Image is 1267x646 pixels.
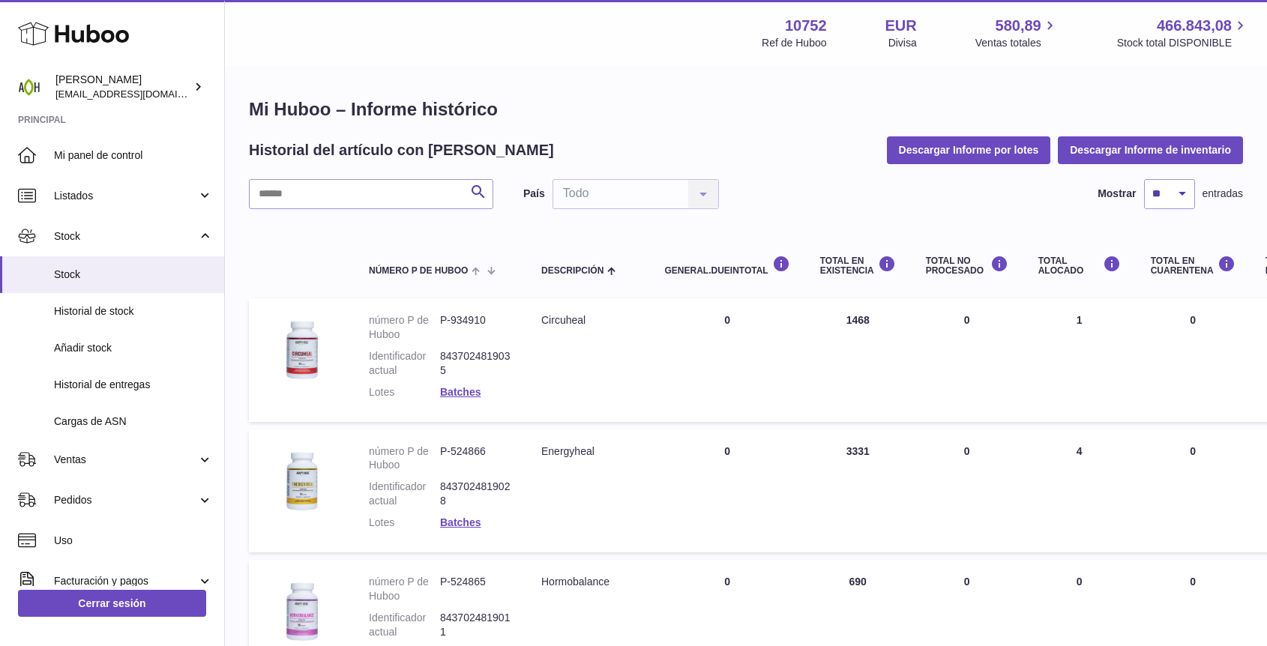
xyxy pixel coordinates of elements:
span: Historial de entregas [54,378,213,392]
span: Stock [54,229,197,244]
div: Total ALOCADO [1038,256,1121,276]
span: Descripción [541,266,604,276]
span: Mi panel de control [54,148,213,163]
strong: 10752 [785,16,827,36]
dd: 8437024819028 [440,480,511,508]
span: Stock [54,268,213,282]
a: 580,89 Ventas totales [975,16,1059,50]
td: 0 [649,429,804,552]
span: Uso [54,534,213,548]
a: Batches [440,386,481,398]
span: 0 [1190,445,1196,457]
div: Hormobalance [541,575,634,589]
td: 3331 [805,429,911,552]
dt: Identificador actual [369,480,440,508]
span: Listados [54,189,197,203]
td: 1468 [805,298,911,421]
a: 466.843,08 Stock total DISPONIBLE [1117,16,1249,50]
div: Total en CUARENTENA [1151,256,1236,276]
a: Batches [440,516,481,528]
strong: EUR [885,16,917,36]
button: Descargar Informe de inventario [1058,136,1243,163]
div: [PERSON_NAME] [55,73,190,101]
span: 466.843,08 [1157,16,1232,36]
label: País [523,187,545,201]
td: 0 [911,429,1023,552]
span: Stock total DISPONIBLE [1117,36,1249,50]
dt: Identificador actual [369,349,440,378]
div: Total NO PROCESADO [926,256,1008,276]
div: Total en EXISTENCIA [820,256,896,276]
span: Ventas [54,453,197,467]
div: general.dueInTotal [664,256,789,276]
dt: Identificador actual [369,611,440,639]
span: [EMAIL_ADDRESS][DOMAIN_NAME] [55,88,220,100]
span: 0 [1190,576,1196,588]
dt: Lotes [369,385,440,399]
dt: Lotes [369,516,440,530]
button: Descargar Informe por lotes [887,136,1051,163]
h1: Mi Huboo – Informe histórico [249,97,1243,121]
img: product image [264,313,339,388]
img: product image [264,444,339,519]
dd: P-524865 [440,575,511,603]
td: 0 [649,298,804,421]
span: entradas [1203,187,1243,201]
td: 1 [1023,298,1136,421]
dt: número P de Huboo [369,313,440,342]
dt: número P de Huboo [369,575,440,603]
dd: P-934910 [440,313,511,342]
span: número P de Huboo [369,266,468,276]
dd: P-524866 [440,444,511,473]
span: Pedidos [54,493,197,507]
span: Cargas de ASN [54,414,213,429]
span: Facturación y pagos [54,574,197,588]
a: Cerrar sesión [18,590,206,617]
span: Ventas totales [975,36,1059,50]
div: Energyheal [541,444,634,459]
div: Ref de Huboo [762,36,826,50]
dd: 8437024819011 [440,611,511,639]
span: 580,89 [996,16,1041,36]
label: Mostrar [1098,187,1136,201]
img: info@adaptohealue.com [18,76,40,98]
h2: Historial del artículo con [PERSON_NAME] [249,140,554,160]
span: Historial de stock [54,304,213,319]
div: Circuheal [541,313,634,327]
dd: 8437024819035 [440,349,511,378]
span: 0 [1190,314,1196,326]
dt: número P de Huboo [369,444,440,473]
td: 0 [911,298,1023,421]
span: Añadir stock [54,341,213,355]
div: Divisa [888,36,917,50]
td: 4 [1023,429,1136,552]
